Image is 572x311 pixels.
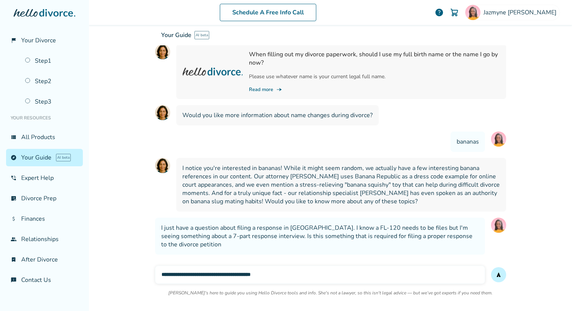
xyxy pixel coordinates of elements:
span: send [496,272,502,278]
a: exploreYour GuideAI beta [6,149,83,166]
span: list_alt_check [11,195,17,201]
a: attach_moneyFinances [6,210,83,227]
p: [PERSON_NAME]'s here to guide you using Hello Divorce tools and info. She's not a lawyer, so this... [168,290,493,296]
span: I just have a question about filing a response in [GEOGRAPHIC_DATA]. I know a FL-120 needs to be ... [161,224,479,249]
a: list_alt_checkDivorce Prep [6,190,83,207]
span: explore [11,155,17,161]
a: flag_2Your Divorce [6,32,83,49]
img: Jazmyne Williams [465,5,480,20]
span: phone_in_talk [11,175,17,181]
a: groupRelationships [6,231,83,248]
span: attach_money [11,216,17,222]
span: Jazmyne [PERSON_NAME] [483,8,560,17]
a: Step2 [20,73,83,90]
a: Step3 [20,93,83,110]
span: group [11,236,17,242]
a: phone_in_talkExpert Help [6,169,83,187]
img: User [491,132,506,147]
img: User [491,218,506,233]
span: line_end_arrow_notch [276,87,282,93]
span: AI beta [194,31,209,39]
img: AI Assistant [155,158,170,173]
a: chat_infoContact Us [6,271,83,289]
img: AI Assistant [155,105,170,120]
a: Schedule A Free Info Call [220,4,316,21]
span: view_list [11,134,17,140]
span: chat_info [11,277,17,283]
span: bookmark_check [11,257,17,263]
img: Cart [450,8,459,17]
span: bananas [457,138,479,146]
span: I notice you're interested in bananas! While it might seem random, we actually have a few interes... [182,164,500,206]
span: Would you like more information about name changes during divorce? [182,111,373,119]
span: flag_2 [11,37,17,43]
a: Read moreline_end_arrow_notch [249,86,500,93]
a: bookmark_checkAfter Divorce [6,251,83,268]
a: Step1 [20,52,83,70]
a: help [435,8,444,17]
a: view_listAll Products [6,128,83,146]
span: Your Divorce [21,36,56,45]
span: Your Guide [161,31,191,39]
li: Your Resources [6,110,83,125]
button: send [491,267,506,282]
span: AI beta [56,154,71,161]
iframe: Chat Widget [534,275,572,311]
